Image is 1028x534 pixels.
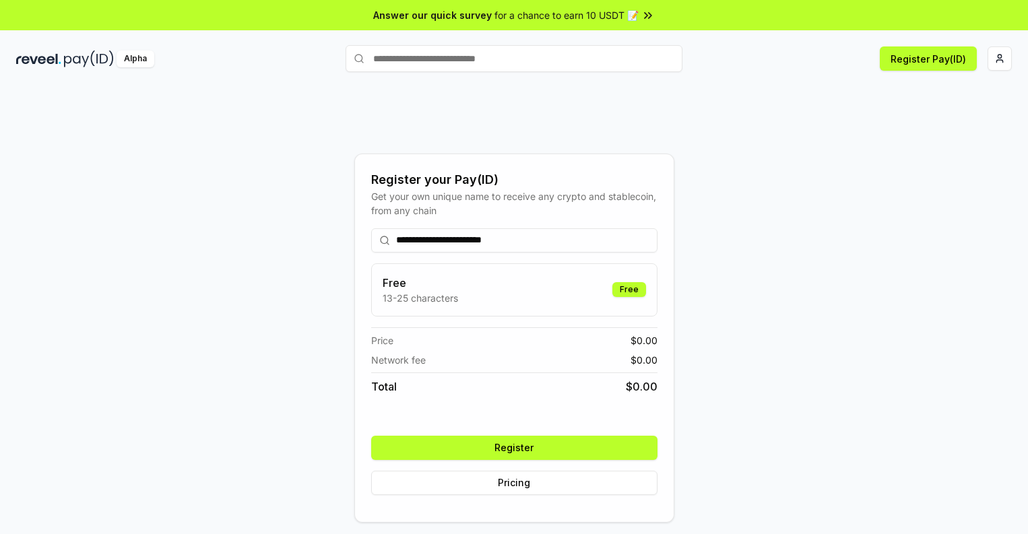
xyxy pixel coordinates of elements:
[631,333,657,347] span: $ 0.00
[371,189,657,218] div: Get your own unique name to receive any crypto and stablecoin, from any chain
[494,8,639,22] span: for a chance to earn 10 USDT 📝
[371,436,657,460] button: Register
[373,8,492,22] span: Answer our quick survey
[383,291,458,305] p: 13-25 characters
[371,353,426,367] span: Network fee
[371,471,657,495] button: Pricing
[631,353,657,367] span: $ 0.00
[626,378,657,395] span: $ 0.00
[64,51,114,67] img: pay_id
[16,51,61,67] img: reveel_dark
[371,333,393,347] span: Price
[383,275,458,291] h3: Free
[371,170,657,189] div: Register your Pay(ID)
[117,51,154,67] div: Alpha
[880,46,977,71] button: Register Pay(ID)
[371,378,397,395] span: Total
[612,282,646,297] div: Free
